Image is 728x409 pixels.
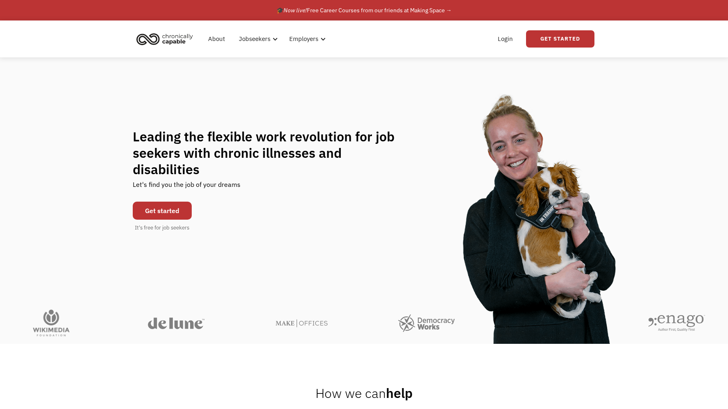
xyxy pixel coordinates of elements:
[526,30,594,48] a: Get Started
[493,26,518,52] a: Login
[134,30,199,48] a: home
[315,385,413,401] h2: help
[234,26,280,52] div: Jobseekers
[315,384,386,402] span: How we can
[133,128,410,177] h1: Leading the flexible work revolution for job seekers with chronic illnesses and disabilities
[133,177,240,198] div: Let's find you the job of your dreams
[133,202,192,220] a: Get started
[283,7,307,14] em: Now live!
[239,34,270,44] div: Jobseekers
[277,5,452,15] div: 🎓 Free Career Courses from our friends at Making Space →
[203,26,230,52] a: About
[135,224,189,232] div: It's free for job seekers
[284,26,328,52] div: Employers
[134,30,195,48] img: Chronically Capable logo
[289,34,318,44] div: Employers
